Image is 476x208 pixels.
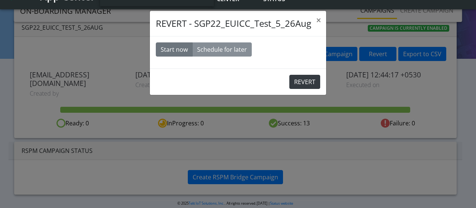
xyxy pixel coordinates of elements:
[156,42,193,57] button: Start now
[156,42,252,57] div: Basic example
[312,11,326,29] button: Close
[289,75,320,89] button: REVERT
[192,42,252,57] button: Schedule for later
[156,17,321,30] h4: REVERT - SGP22_EUICC_Test_5_26Aug
[316,14,321,26] span: ×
